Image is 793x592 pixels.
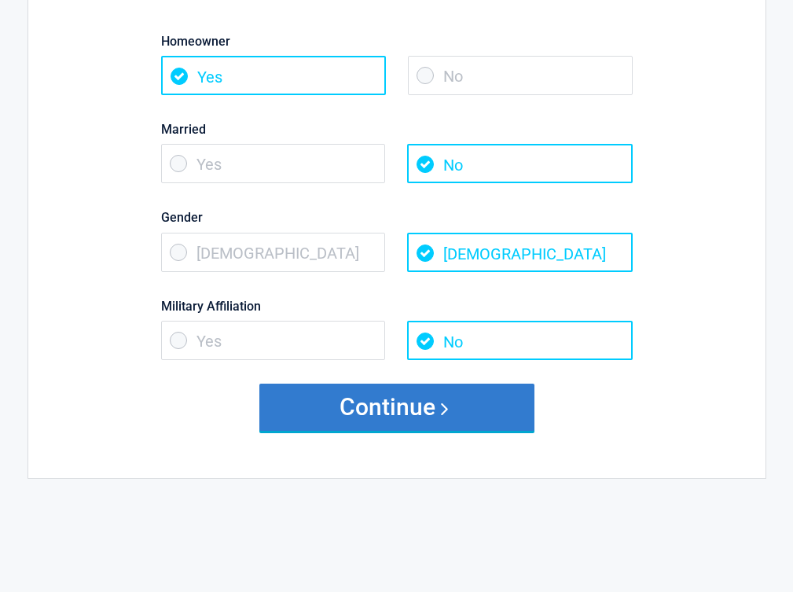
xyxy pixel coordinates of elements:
label: Married [161,119,633,140]
span: Yes [161,144,386,183]
label: Homeowner [161,31,633,52]
span: No [408,56,633,95]
label: Gender [161,207,633,228]
span: [DEMOGRAPHIC_DATA] [161,233,386,272]
span: No [407,321,632,360]
span: Yes [161,56,386,95]
span: [DEMOGRAPHIC_DATA] [407,233,632,272]
label: Military Affiliation [161,296,633,317]
button: Continue [259,384,534,431]
span: No [407,144,632,183]
span: Yes [161,321,386,360]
